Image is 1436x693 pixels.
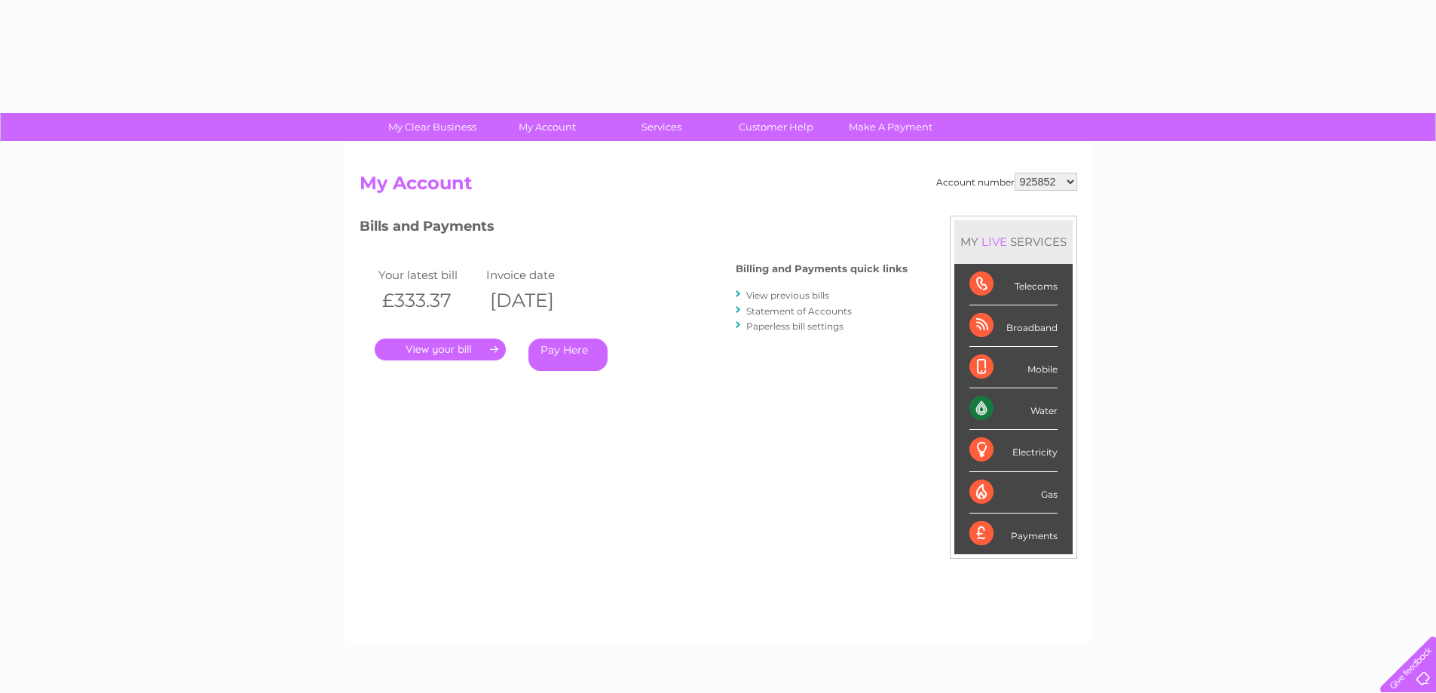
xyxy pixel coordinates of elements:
h3: Bills and Payments [360,216,908,242]
a: Services [599,113,724,141]
div: Telecoms [969,264,1058,305]
div: MY SERVICES [954,220,1073,263]
h2: My Account [360,173,1077,201]
div: Electricity [969,430,1058,471]
div: Water [969,388,1058,430]
td: Your latest bill [375,265,483,285]
a: Paperless bill settings [746,320,844,332]
th: [DATE] [482,285,591,316]
a: My Clear Business [370,113,494,141]
a: Make A Payment [828,113,953,141]
a: Customer Help [714,113,838,141]
div: LIVE [978,235,1010,249]
div: Gas [969,472,1058,514]
a: View previous bills [746,290,829,301]
h4: Billing and Payments quick links [736,263,908,274]
div: Mobile [969,347,1058,388]
div: Account number [936,173,1077,191]
a: Statement of Accounts [746,305,852,317]
a: . [375,339,506,360]
td: Invoice date [482,265,591,285]
a: Pay Here [528,339,608,371]
div: Payments [969,514,1058,554]
th: £333.37 [375,285,483,316]
div: Broadband [969,305,1058,347]
a: My Account [485,113,609,141]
